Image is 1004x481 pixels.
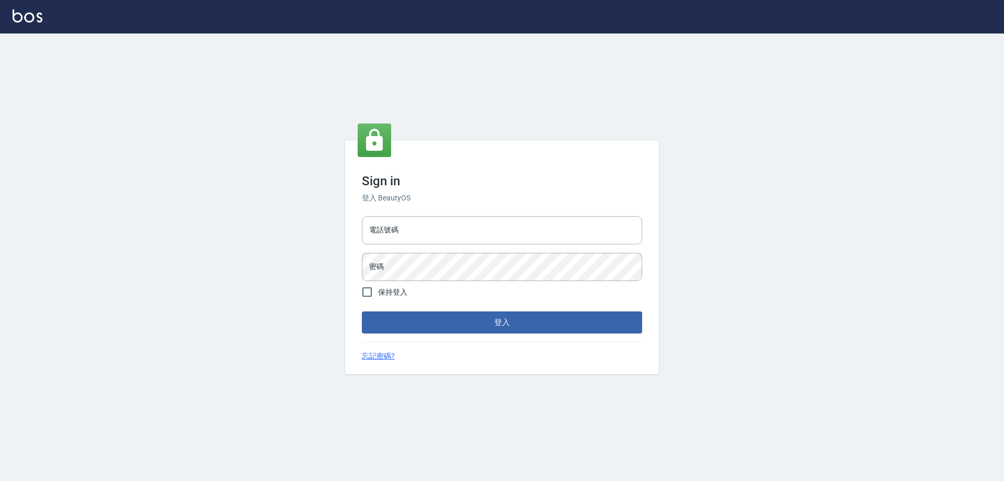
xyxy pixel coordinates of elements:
h3: Sign in [362,174,642,188]
button: 登入 [362,311,642,333]
span: 保持登入 [378,287,407,298]
img: Logo [13,9,42,23]
a: 忘記密碼? [362,351,395,362]
h6: 登入 BeautyOS [362,193,642,204]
